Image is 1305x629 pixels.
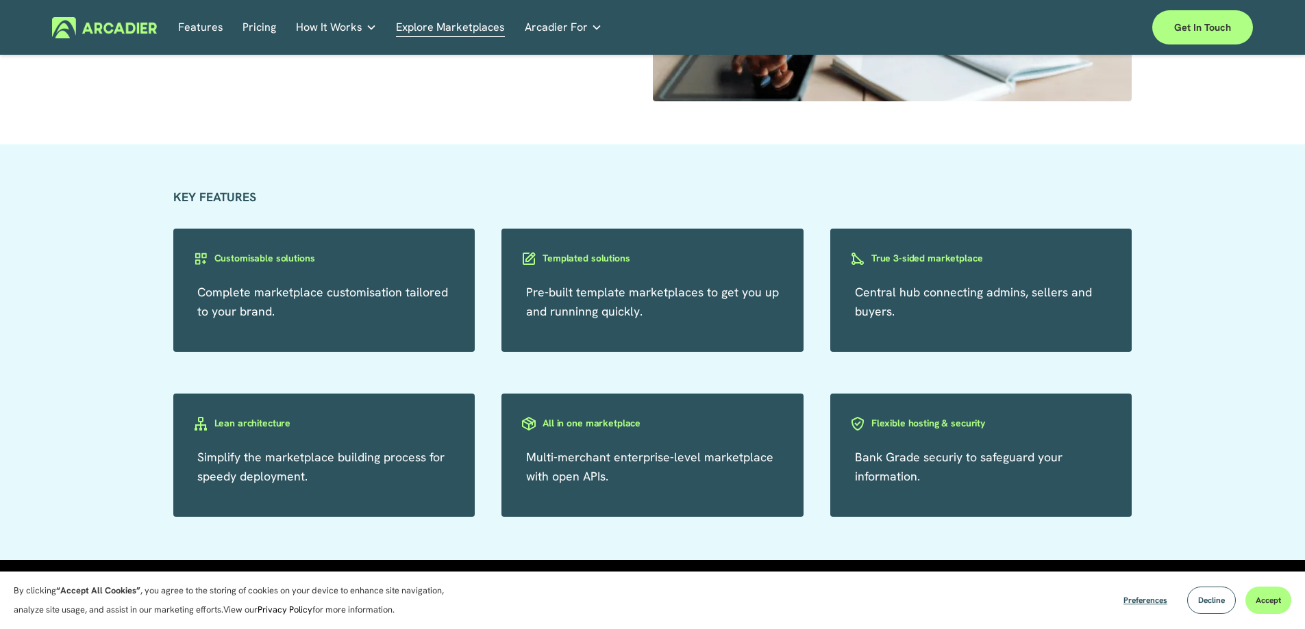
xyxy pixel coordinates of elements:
a: Lean architecture [173,414,475,431]
span: Arcadier For [525,18,588,37]
a: Features [178,17,223,38]
a: Explore Marketplaces [396,17,505,38]
a: folder dropdown [525,17,602,38]
strong: KEY FEATURES [173,189,256,205]
button: Decline [1187,587,1236,614]
h3: Templated solutions [543,252,630,265]
img: Arcadier [52,17,157,38]
a: Privacy Policy [258,604,312,615]
strong: “Accept All Cookies” [56,585,140,596]
a: Templated solutions [501,249,804,266]
a: True 3-sided marketplace [830,249,1132,266]
h3: Flexible hosting & security [871,417,985,430]
a: folder dropdown [296,17,377,38]
h3: All in one marketplace [543,417,641,430]
h3: Customisable solutions [214,252,315,265]
a: Pricing [243,17,276,38]
span: Preferences [1123,595,1167,606]
iframe: Chat Widget [1236,563,1305,629]
span: How It Works [296,18,362,37]
h3: True 3-sided marketplace [871,252,983,265]
p: By clicking , you agree to the storing of cookies on your device to enhance site navigation, anal... [14,581,459,619]
a: Customisable solutions [173,249,475,266]
a: Get in touch [1152,10,1253,44]
a: All in one marketplace [501,414,804,431]
span: Decline [1198,595,1225,606]
a: Flexible hosting & security [830,414,1132,431]
h3: Lean architecture [214,417,291,430]
button: Preferences [1113,587,1178,614]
